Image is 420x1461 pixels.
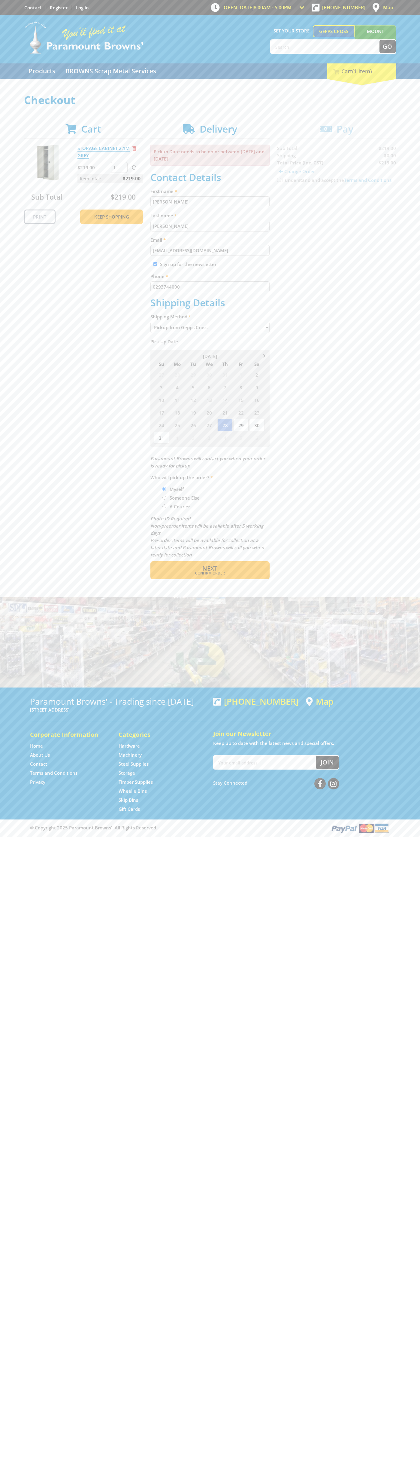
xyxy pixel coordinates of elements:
[233,432,249,444] span: 5
[379,40,396,53] button: Go
[213,776,339,790] div: Stay Connected
[119,779,153,785] a: Go to the Timber Supplies page
[170,432,185,444] span: 1
[150,221,270,231] input: Please enter your last name.
[76,5,89,11] a: Log in
[150,172,270,183] h2: Contact Details
[30,743,43,749] a: Go to the Home page
[150,313,270,320] label: Shipping Method
[170,360,185,368] span: Mo
[249,369,264,381] span: 2
[214,756,316,769] input: Your email address
[24,63,60,79] a: Go to the Products page
[217,369,233,381] span: 31
[313,25,355,37] a: Gepps Cross
[150,281,270,292] input: Please enter your telephone number.
[150,322,270,333] select: Please select a shipping method.
[233,369,249,381] span: 1
[50,5,68,11] a: Go to the registration page
[162,487,166,491] input: Please select who will pick up the order.
[150,474,270,481] label: Who will pick up the order?
[249,432,264,444] span: 6
[217,381,233,393] span: 7
[30,770,77,776] a: Go to the Terms and Conditions page
[170,394,185,406] span: 11
[168,501,192,512] label: A Courier
[162,496,166,500] input: Please select who will pick up the order.
[201,406,217,418] span: 20
[24,21,144,54] img: Paramount Browns'
[77,164,110,171] p: $219.00
[200,122,237,135] span: Delivery
[233,419,249,431] span: 29
[201,381,217,393] span: 6
[249,360,264,368] span: Sa
[271,40,379,53] input: Search
[119,788,147,794] a: Go to the Wheelie Bins page
[30,730,107,739] h5: Corporate Information
[327,63,396,79] div: Cart
[233,381,249,393] span: 8
[186,360,201,368] span: Tu
[213,740,390,747] p: Keep up to date with the latest news and special offers.
[217,360,233,368] span: Th
[80,210,143,224] a: Keep Shopping
[203,353,217,359] span: [DATE]
[119,743,140,749] a: Go to the Hardware page
[168,484,186,494] label: Myself
[213,730,390,738] h5: Join our Newsletter
[186,432,201,444] span: 2
[330,822,390,834] img: PayPal, Mastercard, Visa accepted
[77,145,130,159] a: STORAGE CABINET 2.1M GREY
[249,406,264,418] span: 23
[233,360,249,368] span: Fr
[163,571,257,575] span: Confirm order
[201,394,217,406] span: 13
[119,770,135,776] a: Go to the Storage page
[30,779,45,785] a: Go to the Privacy page
[154,360,169,368] span: Su
[249,394,264,406] span: 16
[30,761,47,767] a: Go to the Contact page
[30,145,66,181] img: STORAGE CABINET 2.1M GREY
[224,4,292,11] span: OPEN [DATE]
[119,797,138,803] a: Go to the Skip Bins page
[154,406,169,418] span: 17
[213,697,299,706] div: [PHONE_NUMBER]
[119,761,149,767] a: Go to the Steel Supplies page
[150,338,270,345] label: Pick Up Date
[150,196,270,207] input: Please enter your first name.
[217,394,233,406] span: 14
[186,406,201,418] span: 19
[217,406,233,418] span: 21
[170,369,185,381] span: 28
[201,432,217,444] span: 3
[30,752,50,758] a: Go to the About Us page
[119,730,195,739] h5: Categories
[186,369,201,381] span: 29
[119,752,142,758] a: Go to the Machinery page
[150,273,270,280] label: Phone
[150,145,270,166] p: Pickup Date needs to be on or between [DATE] and [DATE]
[150,236,270,243] label: Email
[61,63,161,79] a: Go to the BROWNS Scrap Metal Services page
[168,493,202,503] label: Someone Else
[201,369,217,381] span: 30
[154,394,169,406] span: 10
[24,5,41,11] a: Go to the Contact page
[31,192,62,202] span: Sub Total
[150,516,264,558] em: Photo ID Required. Non-preorder items will be available after 5 working days Pre-order items will...
[249,419,264,431] span: 30
[186,419,201,431] span: 26
[352,68,372,75] span: (1 item)
[162,504,166,508] input: Please select who will pick up the order.
[217,419,233,431] span: 28
[249,381,264,393] span: 9
[306,697,334,706] a: View a map of Gepps Cross location
[150,188,270,195] label: First name
[30,706,207,713] p: [STREET_ADDRESS]
[270,25,313,36] span: Set your store
[217,432,233,444] span: 4
[77,174,143,183] p: Item total:
[132,145,136,151] a: Remove from cart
